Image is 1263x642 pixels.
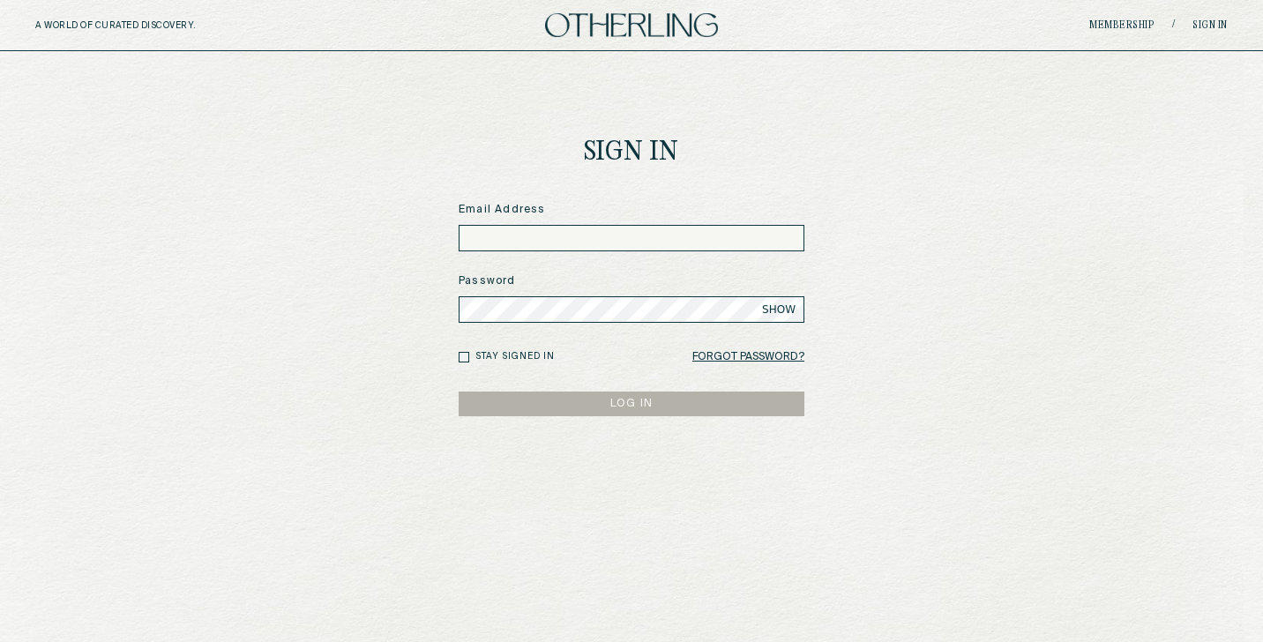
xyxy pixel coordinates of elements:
h5: A WORLD OF CURATED DISCOVERY. [35,20,273,31]
label: Stay signed in [475,350,555,363]
h1: Sign In [584,139,679,167]
a: Forgot Password? [692,345,804,370]
label: Email Address [459,202,804,218]
img: logo [545,13,718,37]
label: Password [459,273,804,289]
button: LOG IN [459,392,804,416]
span: / [1172,19,1175,32]
span: SHOW [762,302,796,317]
a: Membership [1089,20,1155,31]
a: Sign in [1192,20,1228,31]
